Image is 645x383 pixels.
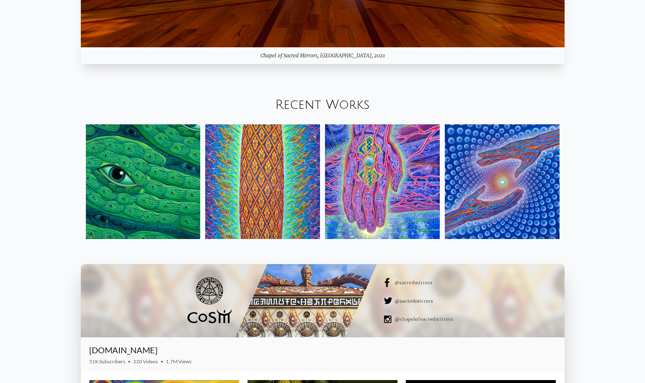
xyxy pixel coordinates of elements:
a: Recent Works [275,98,370,112]
span: • [128,358,131,365]
div: Chapel of Sacred Mirrors, [GEOGRAPHIC_DATA], 2021 [81,47,565,64]
span: 220 Videos [133,358,158,365]
a: [DOMAIN_NAME] [89,345,157,355]
span: • [160,358,163,365]
iframe: Subscribe to CoSM.TV on YouTube [508,348,556,358]
span: 51K Subscribers [89,358,125,365]
span: 1.7M Views [166,358,191,365]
